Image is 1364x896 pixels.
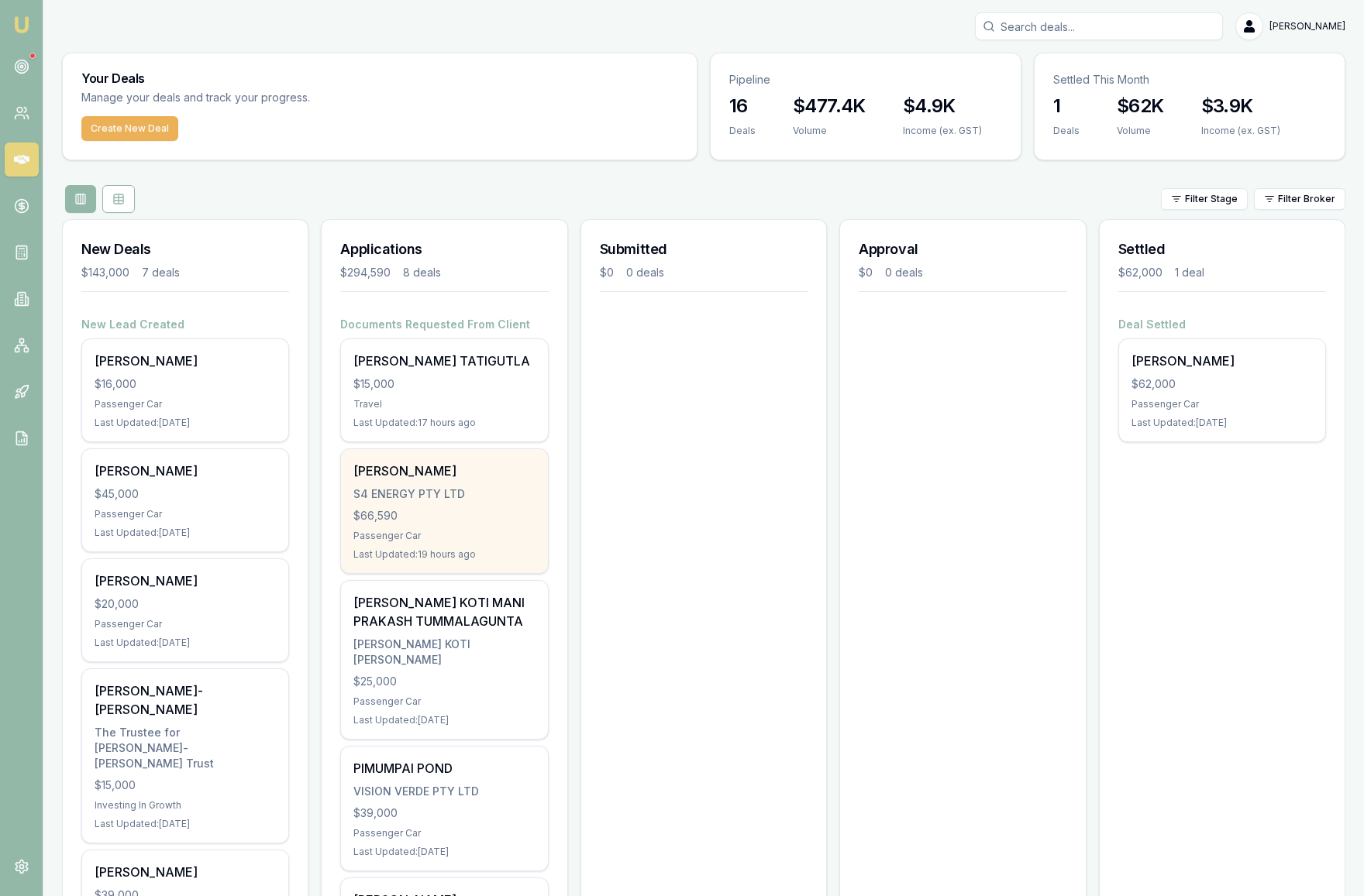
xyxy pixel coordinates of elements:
h4: Documents Requested From Client [340,317,548,332]
div: 1 deal [1175,265,1204,280]
div: Passenger Car [353,530,535,542]
div: Travel [353,398,535,410]
div: S4 ENERGY PTY LTD [353,486,535,502]
div: $0 [859,265,873,280]
div: Passenger Car [95,398,276,410]
div: VISION VERDE PTY LTD [353,784,535,799]
div: Volume [1117,125,1164,137]
h3: Submitted [600,239,808,260]
div: $16,000 [95,376,276,392]
div: 7 deals [142,265,180,280]
div: Volume [793,125,866,137]
div: $15,000 [95,778,276,793]
p: Pipeline [729,72,1002,88]
h3: $62K [1117,94,1164,118]
div: Passenger Car [1131,398,1313,410]
div: [PERSON_NAME] [353,462,535,480]
div: Last Updated: [DATE] [95,527,276,539]
span: Filter Broker [1278,193,1335,205]
div: [PERSON_NAME] KOTI MANI PRAKASH TUMMALAGUNTA [353,593,535,630]
div: Last Updated: [DATE] [95,818,276,830]
p: Settled This Month [1053,72,1326,88]
div: Last Updated: [DATE] [353,714,535,726]
div: [PERSON_NAME] [95,352,276,370]
div: $294,590 [340,265,391,280]
button: Create New Deal [81,116,178,141]
h3: $477.4K [793,94,866,118]
div: Last Updated: [DATE] [95,417,276,429]
div: [PERSON_NAME] TATIGUTLA [353,352,535,370]
h3: Settled [1118,239,1326,260]
div: $143,000 [81,265,129,280]
div: Last Updated: 19 hours ago [353,548,535,561]
button: Filter Broker [1254,188,1345,210]
h3: 1 [1053,94,1080,118]
div: Passenger Car [95,508,276,520]
div: Passenger Car [353,695,535,708]
div: [PERSON_NAME] [95,572,276,590]
div: [PERSON_NAME] [1131,352,1313,370]
h3: Your Deals [81,72,678,84]
div: Last Updated: 17 hours ago [353,417,535,429]
h3: New Deals [81,239,289,260]
button: Filter Stage [1161,188,1248,210]
h3: $4.9K [903,94,982,118]
div: $66,590 [353,508,535,524]
h3: 16 [729,94,756,118]
div: Income (ex. GST) [903,125,982,137]
div: 0 deals [626,265,664,280]
div: 0 deals [885,265,923,280]
p: Manage your deals and track your progress. [81,89,478,107]
div: $62,000 [1131,376,1313,392]
div: $0 [600,265,614,280]
div: $25,000 [353,674,535,689]
div: $39,000 [353,805,535,821]
div: [PERSON_NAME] KOTI [PERSON_NAME] [353,637,535,668]
div: $62,000 [1118,265,1162,280]
h3: Applications [340,239,548,260]
div: Deals [1053,125,1080,137]
h3: $3.9K [1201,94,1280,118]
div: Last Updated: [DATE] [353,846,535,858]
h4: Deal Settled [1118,317,1326,332]
div: [PERSON_NAME]-[PERSON_NAME] [95,681,276,719]
div: Income (ex. GST) [1201,125,1280,137]
div: [PERSON_NAME] [95,462,276,480]
h4: New Lead Created [81,317,289,332]
div: Last Updated: [DATE] [95,637,276,649]
div: Deals [729,125,756,137]
div: $15,000 [353,376,535,392]
div: Passenger Car [95,618,276,630]
div: Investing In Growth [95,799,276,812]
span: [PERSON_NAME] [1269,20,1345,33]
input: Search deals [975,12,1223,40]
div: PIMUMPAI POND [353,759,535,778]
div: $45,000 [95,486,276,502]
div: Last Updated: [DATE] [1131,417,1313,429]
span: Filter Stage [1185,193,1238,205]
div: Passenger Car [353,827,535,839]
h3: Approval [859,239,1066,260]
img: emu-icon-u.png [12,15,31,34]
div: $20,000 [95,596,276,612]
div: [PERSON_NAME] [95,863,276,881]
div: The Trustee for [PERSON_NAME]-[PERSON_NAME] Trust [95,725,276,771]
div: 8 deals [403,265,441,280]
